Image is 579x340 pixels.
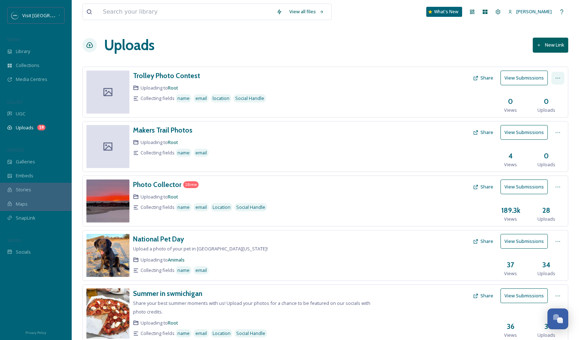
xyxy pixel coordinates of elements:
a: Root [168,139,178,145]
div: 18 new [183,181,199,188]
span: email [195,330,207,337]
h3: Photo Collector [133,180,181,189]
span: Uploading to [141,139,178,146]
span: Maps [16,201,28,207]
span: Galleries [16,158,35,165]
span: Views [504,107,517,114]
span: Collecting fields [141,149,175,156]
span: name [177,204,190,211]
span: Uploads [537,161,555,168]
a: Privacy Policy [25,328,46,336]
h3: 37 [507,260,514,270]
span: Embeds [16,172,33,179]
a: View Submissions [500,179,551,194]
button: View Submissions [500,288,548,303]
span: [PERSON_NAME] [516,8,552,15]
span: Upload a photo of your pet in [GEOGRAPHIC_DATA][US_STATE]! [133,245,268,252]
span: Uploads [16,124,34,131]
img: SM%20Social%20Profile.png [11,12,19,19]
img: 0f746987-d04b-4f67-8e35-d1364f94ad7b.jpg [86,288,129,339]
h3: 0 [508,96,513,107]
span: Collecting fields [141,267,175,274]
a: View Submissions [500,71,551,85]
a: View Submissions [500,288,551,303]
a: Root [168,193,178,200]
h3: 36 [507,321,514,332]
span: name [177,95,190,102]
a: View Submissions [500,125,551,140]
span: Views [504,216,517,222]
a: Summer in swmichigan [133,288,202,299]
span: UGC [16,110,25,117]
span: Social Handle [236,330,265,337]
a: National Pet Day [133,234,184,244]
a: Root [168,320,178,326]
span: Uploads [537,107,555,114]
h3: Makers Trail Photos [133,126,193,134]
span: Views [504,270,517,277]
span: Uploading to [141,320,178,326]
a: Trolley Photo Contest [133,71,200,81]
span: Media Centres [16,76,47,83]
button: Open Chat [547,308,568,329]
img: 38802e48-aa97-4c95-bf92-10c2dca15dd6.jpg [86,234,129,277]
span: Share your best summer moments with us! Upload your photos for a chance to be featured on our soc... [133,300,370,315]
span: location [213,95,229,102]
span: WIDGETS [7,147,24,153]
span: Uploading to [141,193,178,200]
button: View Submissions [500,234,548,249]
a: Uploads [104,34,155,56]
span: email [195,204,207,211]
div: What's New [426,7,462,17]
span: Socials [16,249,31,255]
button: Share [469,125,497,139]
span: Collecting fields [141,95,175,102]
span: email [195,149,207,156]
h3: 0 [544,151,549,161]
a: Animals [168,257,185,263]
span: Views [504,161,517,168]
a: [PERSON_NAME] [504,5,555,19]
span: Social Handle [235,95,264,102]
h3: 3 [545,321,548,332]
span: COLLECT [7,99,23,105]
span: name [177,149,190,156]
input: Search your library [99,4,273,20]
button: Share [469,180,497,194]
span: Stories [16,186,31,193]
h3: National Pet Day [133,235,184,243]
button: Share [469,71,497,85]
h3: 189.3k [501,205,520,216]
a: Root [168,85,178,91]
div: 18 [37,125,46,130]
span: Location [213,204,231,211]
h3: Summer in swmichigan [133,289,202,298]
span: SOCIALS [7,238,22,243]
span: Visit [GEOGRAPHIC_DATA][US_STATE] [22,12,102,19]
span: Collecting fields [141,330,175,337]
span: Library [16,48,30,55]
span: MEDIA [7,37,20,42]
span: SnapLink [16,215,35,221]
button: View Submissions [500,125,548,140]
button: Share [469,234,497,248]
img: aa5b1153-bb21-4924-8642-6255d4d96b37.jpg [86,179,129,222]
span: name [177,267,190,274]
button: View Submissions [500,179,548,194]
button: New Link [533,38,568,52]
span: name [177,330,190,337]
a: Photo Collector [133,179,181,190]
h3: 4 [508,151,513,161]
span: Location [213,330,231,337]
span: Uploading to [141,85,178,91]
span: email [195,267,207,274]
span: Uploads [537,332,555,339]
h3: 0 [544,96,549,107]
div: View all files [286,5,328,19]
